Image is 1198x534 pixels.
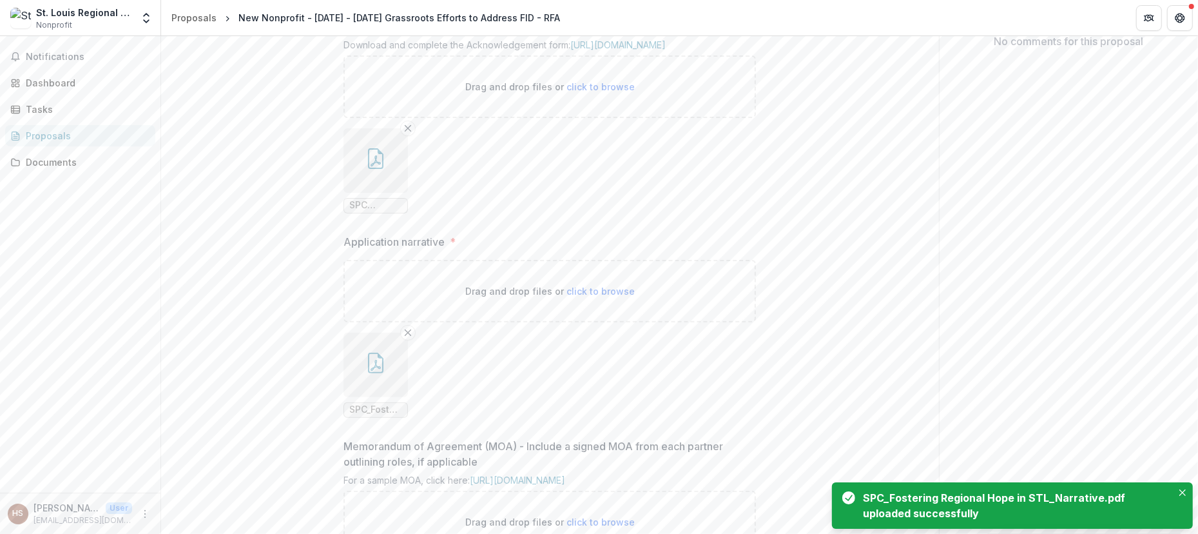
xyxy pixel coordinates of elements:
[827,477,1198,534] div: Notifications-bottom-right
[566,81,635,92] span: click to browse
[566,517,635,528] span: click to browse
[465,515,635,529] p: Drag and drop files or
[343,39,756,55] div: Download and complete the Acknowledgement form:
[36,19,72,31] span: Nonprofit
[36,6,132,19] div: St. Louis Regional Suicide Prevention Coalition
[238,11,560,25] div: New Nonprofit - [DATE] - [DATE] Grassroots Efforts to Address FID - RFA
[343,333,408,418] div: Remove FileSPC_Fostering Regional Hope in STL_Narrative.pdf
[166,8,565,27] nav: breadcrumb
[171,11,217,25] div: Proposals
[26,155,145,169] div: Documents
[1175,485,1190,500] button: Close
[343,475,756,491] div: For a sample MOA, click here:
[5,72,155,94] a: Dashboard
[470,475,565,486] a: [URL][DOMAIN_NAME]
[400,121,416,136] button: Remove File
[994,34,1143,49] p: No comments for this proposal
[343,439,748,470] p: Memorandum of Agreement (MOA) - Include a signed MOA from each partner outlining roles, if applic...
[137,5,155,31] button: Open entity switcher
[349,200,402,211] span: SPC Signed_MFH-Grant-Acknowledgement.pdf
[26,76,145,90] div: Dashboard
[465,80,635,94] p: Drag and drop files or
[26,129,145,143] div: Proposals
[137,506,153,522] button: More
[570,39,666,50] a: [URL][DOMAIN_NAME]
[863,490,1167,521] div: SPC_Fostering Regional Hope in STL_Narrative.pdf uploaded successfully
[34,501,101,515] p: [PERSON_NAME]
[5,46,155,67] button: Notifications
[5,152,155,173] a: Documents
[13,509,24,518] div: Hannah Schleicher
[465,284,635,298] p: Drag and drop files or
[343,128,408,213] div: Remove FileSPC Signed_MFH-Grant-Acknowledgement.pdf
[10,8,31,28] img: St. Louis Regional Suicide Prevention Coalition
[34,515,132,526] p: [EMAIL_ADDRESS][DOMAIN_NAME]
[26,52,150,63] span: Notifications
[5,99,155,120] a: Tasks
[343,234,445,250] p: Application narrative
[106,502,132,514] p: User
[566,286,635,297] span: click to browse
[26,103,145,116] div: Tasks
[166,8,222,27] a: Proposals
[1167,5,1193,31] button: Get Help
[5,125,155,146] a: Proposals
[349,404,402,415] span: SPC_Fostering Regional Hope in STL_Narrative.pdf
[400,325,416,341] button: Remove File
[1136,5,1162,31] button: Partners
